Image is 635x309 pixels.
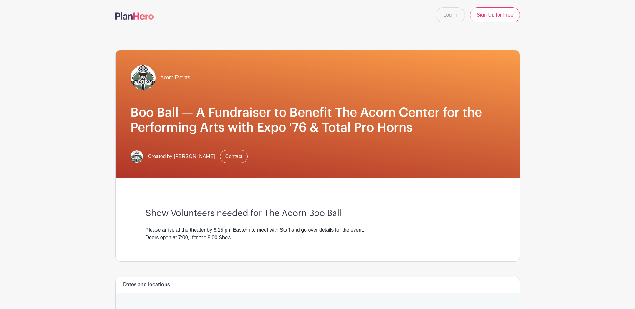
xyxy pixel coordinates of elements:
[115,12,154,20] img: logo-507f7623f17ff9eddc593b1ce0a138ce2505c220e1c5a4e2b4648c50719b7d32.svg
[131,65,156,90] img: Acorn%20Logo%20SMALL.jpg
[161,74,190,81] span: Acorn Events
[436,7,465,22] a: Log In
[470,7,520,22] a: Sign Up for Free
[131,105,505,135] h1: Boo Ball — A Fundraiser to Benefit The Acorn Center for the Performing Arts with Expo '76 & Total...
[220,150,248,163] a: Contact
[146,226,490,241] div: Please arrive at the theater by 6:15 pm Eastern to meet with Staff and go over details for the ev...
[131,150,143,163] img: Acorn%20Logo%20SMALL.jpg
[146,208,490,219] h3: Show Volunteers needed for The Acorn Boo Ball
[123,282,170,288] h6: Dates and locations
[148,153,215,160] span: Created by [PERSON_NAME]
